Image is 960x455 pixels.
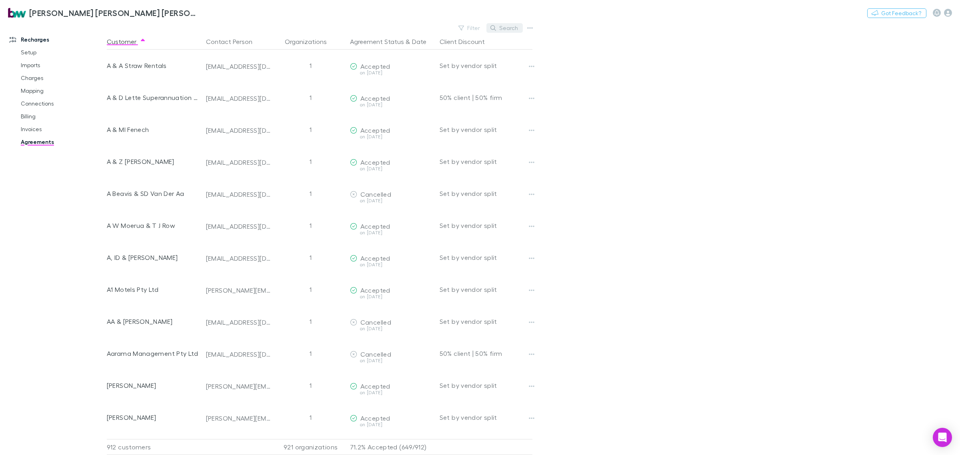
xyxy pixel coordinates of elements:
[933,428,952,447] div: Open Intercom Messenger
[107,273,200,305] div: A1 Motels Pty Ltd
[29,8,198,18] h3: [PERSON_NAME] [PERSON_NAME] [PERSON_NAME] Partners
[107,114,200,146] div: A & MI Fenech
[206,254,272,262] div: [EMAIL_ADDRESS][DOMAIN_NAME]
[440,337,532,369] div: 50% client | 50% firm
[206,286,272,294] div: [PERSON_NAME][EMAIL_ADDRESS][PERSON_NAME][DOMAIN_NAME]
[440,178,532,210] div: Set by vendor split
[13,136,113,148] a: Agreements
[350,262,433,267] div: on [DATE]
[350,166,433,171] div: on [DATE]
[360,190,391,198] span: Cancelled
[360,222,390,230] span: Accepted
[275,114,347,146] div: 1
[440,401,532,433] div: Set by vendor split
[107,178,200,210] div: A Beavis & SD Van Der Aa
[275,439,347,455] div: 921 organizations
[360,350,391,358] span: Cancelled
[107,439,203,455] div: 912 customers
[206,62,272,70] div: [EMAIL_ADDRESS][DOMAIN_NAME]
[350,230,433,235] div: on [DATE]
[275,241,347,273] div: 1
[440,34,494,50] button: Client Discount
[206,126,272,134] div: [EMAIL_ADDRESS][DOMAIN_NAME]
[107,34,146,50] button: Customer
[360,318,391,326] span: Cancelled
[13,72,113,84] a: Charges
[13,97,113,110] a: Connections
[275,273,347,305] div: 1
[206,94,272,102] div: [EMAIL_ADDRESS][DOMAIN_NAME]
[206,222,272,230] div: [EMAIL_ADDRESS][DOMAIN_NAME]
[350,102,433,107] div: on [DATE]
[206,382,272,390] div: [PERSON_NAME][EMAIL_ADDRESS][PERSON_NAME][DOMAIN_NAME]
[107,146,200,178] div: A & Z [PERSON_NAME]
[107,82,200,114] div: A & D Lette Superannuation Fund
[275,210,347,241] div: 1
[275,82,347,114] div: 1
[3,3,203,22] a: [PERSON_NAME] [PERSON_NAME] [PERSON_NAME] Partners
[440,50,532,82] div: Set by vendor split
[275,50,347,82] div: 1
[440,82,532,114] div: 50% client | 50% firm
[454,23,485,33] button: Filter
[440,273,532,305] div: Set by vendor split
[486,23,523,33] button: Search
[13,46,113,59] a: Setup
[440,305,532,337] div: Set by vendor split
[107,210,200,241] div: A W Moerua & T J Row
[350,390,433,395] div: on [DATE]
[275,337,347,369] div: 1
[440,210,532,241] div: Set by vendor split
[206,318,272,326] div: [EMAIL_ADDRESS][DOMAIN_NAME]
[440,146,532,178] div: Set by vendor split
[360,414,390,422] span: Accepted
[867,8,926,18] button: Got Feedback?
[275,146,347,178] div: 1
[206,190,272,198] div: [EMAIL_ADDRESS][DOMAIN_NAME]
[350,422,433,427] div: on [DATE]
[2,33,113,46] a: Recharges
[350,439,433,455] p: 71.2% Accepted (649/912)
[107,241,200,273] div: A, ID & [PERSON_NAME]
[350,358,433,363] div: on [DATE]
[360,286,390,294] span: Accepted
[275,305,347,337] div: 1
[350,198,433,203] div: on [DATE]
[275,178,347,210] div: 1
[350,70,433,75] div: on [DATE]
[107,369,200,401] div: [PERSON_NAME]
[107,337,200,369] div: Aarama Management Pty Ltd
[440,114,532,146] div: Set by vendor split
[360,158,390,166] span: Accepted
[360,94,390,102] span: Accepted
[206,414,272,422] div: [PERSON_NAME][EMAIL_ADDRESS][DOMAIN_NAME]
[13,59,113,72] a: Imports
[440,241,532,273] div: Set by vendor split
[440,369,532,401] div: Set by vendor split
[13,123,113,136] a: Invoices
[360,126,390,134] span: Accepted
[350,294,433,299] div: on [DATE]
[107,401,200,433] div: [PERSON_NAME]
[13,110,113,123] a: Billing
[107,50,200,82] div: A & A Straw Rentals
[13,84,113,97] a: Mapping
[350,34,433,50] div: &
[360,254,390,262] span: Accepted
[412,34,426,50] button: Date
[350,326,433,331] div: on [DATE]
[285,34,336,50] button: Organizations
[360,62,390,70] span: Accepted
[275,369,347,401] div: 1
[206,158,272,166] div: [EMAIL_ADDRESS][DOMAIN_NAME]
[107,305,200,337] div: AA & [PERSON_NAME]
[275,401,347,433] div: 1
[360,382,390,390] span: Accepted
[8,8,26,18] img: Brewster Walsh Waters Partners's Logo
[206,34,262,50] button: Contact Person
[206,350,272,358] div: [EMAIL_ADDRESS][DOMAIN_NAME]
[350,134,433,139] div: on [DATE]
[350,34,404,50] button: Agreement Status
